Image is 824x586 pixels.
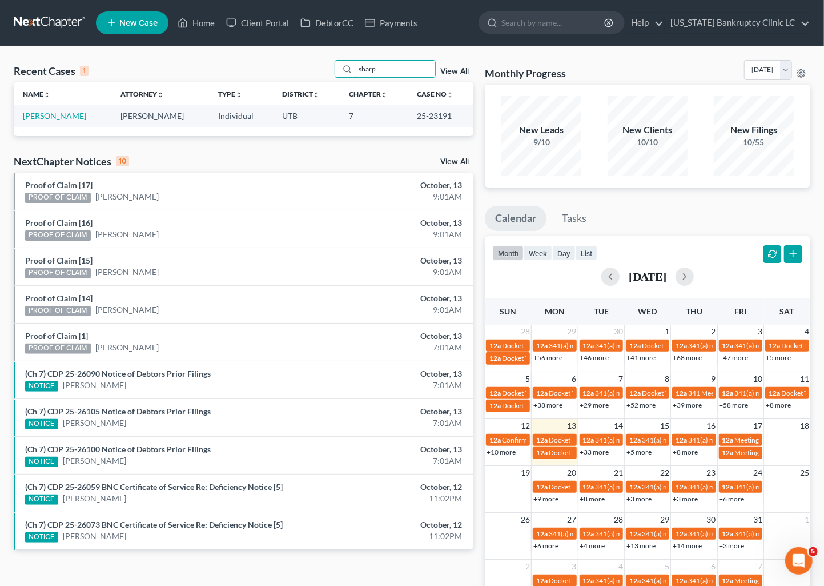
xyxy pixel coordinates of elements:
[282,90,320,98] a: Districtunfold_more
[629,576,641,585] span: 12a
[447,91,454,98] i: unfold_more
[536,341,548,350] span: 12a
[524,245,552,261] button: week
[489,389,501,397] span: 12a
[417,90,454,98] a: Case Nounfold_more
[95,266,159,278] a: [PERSON_NAME]
[536,529,548,538] span: 12a
[571,372,578,386] span: 6
[489,436,501,444] span: 12a
[659,466,670,480] span: 22
[596,389,706,397] span: 341(a) meeting for [PERSON_NAME]
[549,448,651,457] span: Docket Text: for [PERSON_NAME]
[533,495,558,503] a: +9 more
[25,406,211,416] a: (Ch 7) CDP 25-26105 Notice of Debtors Prior Filings
[25,293,93,303] a: Proof of Claim [14]
[608,137,688,148] div: 10/10
[785,547,813,575] iframe: Intercom live chat
[799,466,810,480] span: 25
[493,245,524,261] button: month
[536,483,548,491] span: 12a
[629,341,641,350] span: 12a
[566,466,578,480] span: 20
[485,66,566,80] h3: Monthly Progress
[583,341,594,350] span: 12a
[324,255,463,266] div: October, 13
[440,67,469,75] a: View All
[324,217,463,229] div: October, 13
[502,341,665,350] span: Docket Text: for [PERSON_NAME] & [PERSON_NAME]
[642,529,752,538] span: 341(a) meeting for [PERSON_NAME]
[63,531,126,542] a: [PERSON_NAME]
[734,306,746,316] span: Fri
[626,541,656,550] a: +13 more
[324,266,463,278] div: 9:01AM
[752,372,763,386] span: 10
[714,123,794,137] div: New Filings
[324,342,463,353] div: 7:01AM
[566,513,578,527] span: 27
[626,353,656,362] a: +41 more
[722,341,734,350] span: 12a
[752,419,763,433] span: 17
[95,342,159,353] a: [PERSON_NAME]
[549,341,720,350] span: 341(a) meeting for [PERSON_NAME] & [PERSON_NAME]
[688,341,798,350] span: 341(a) meeting for [PERSON_NAME]
[209,105,273,126] td: Individual
[629,436,641,444] span: 12a
[664,325,670,338] span: 1
[596,341,706,350] span: 341(a) meeting for [PERSON_NAME]
[629,529,641,538] span: 12a
[324,481,463,493] div: October, 12
[295,13,359,33] a: DebtorCC
[536,436,548,444] span: 12a
[613,419,624,433] span: 14
[642,576,752,585] span: 341(a) meeting for [PERSON_NAME]
[673,353,702,362] a: +68 more
[324,293,463,304] div: October, 13
[722,529,734,538] span: 12a
[324,380,463,391] div: 7:01AM
[642,389,744,397] span: Docket Text: for [PERSON_NAME]
[324,330,463,342] div: October, 13
[676,483,687,491] span: 12a
[218,90,242,98] a: Typeunfold_more
[642,483,752,491] span: 341(a) meeting for [PERSON_NAME]
[720,541,745,550] a: +3 more
[14,154,129,168] div: NextChapter Notices
[533,401,562,409] a: +38 more
[566,419,578,433] span: 13
[673,401,702,409] a: +39 more
[629,389,641,397] span: 12a
[408,105,474,126] td: 25-23191
[25,218,93,228] a: Proof of Claim [16]
[580,353,609,362] a: +46 more
[722,483,734,491] span: 12a
[571,560,578,573] span: 3
[25,457,58,467] div: NOTICE
[502,436,633,444] span: Confirmation Hearing for [PERSON_NAME]
[520,325,531,338] span: 28
[580,448,609,456] a: +33 more
[111,105,209,126] td: [PERSON_NAME]
[613,466,624,480] span: 21
[583,483,594,491] span: 12a
[25,495,58,505] div: NOTICE
[324,519,463,531] div: October, 12
[613,325,624,338] span: 30
[583,389,594,397] span: 12a
[549,389,651,397] span: Docket Text: for [PERSON_NAME]
[686,306,702,316] span: Thu
[688,389,791,397] span: 341 Meeting for [PERSON_NAME]
[501,12,606,33] input: Search by name...
[617,560,624,573] span: 4
[157,91,164,98] i: unfold_more
[63,493,126,504] a: [PERSON_NAME]
[501,123,581,137] div: New Leads
[25,419,58,429] div: NOTICE
[25,381,58,392] div: NOTICE
[549,436,712,444] span: Docket Text: for [PERSON_NAME] & [PERSON_NAME]
[799,372,810,386] span: 11
[313,91,320,98] i: unfold_more
[25,230,91,241] div: PROOF OF CLAIM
